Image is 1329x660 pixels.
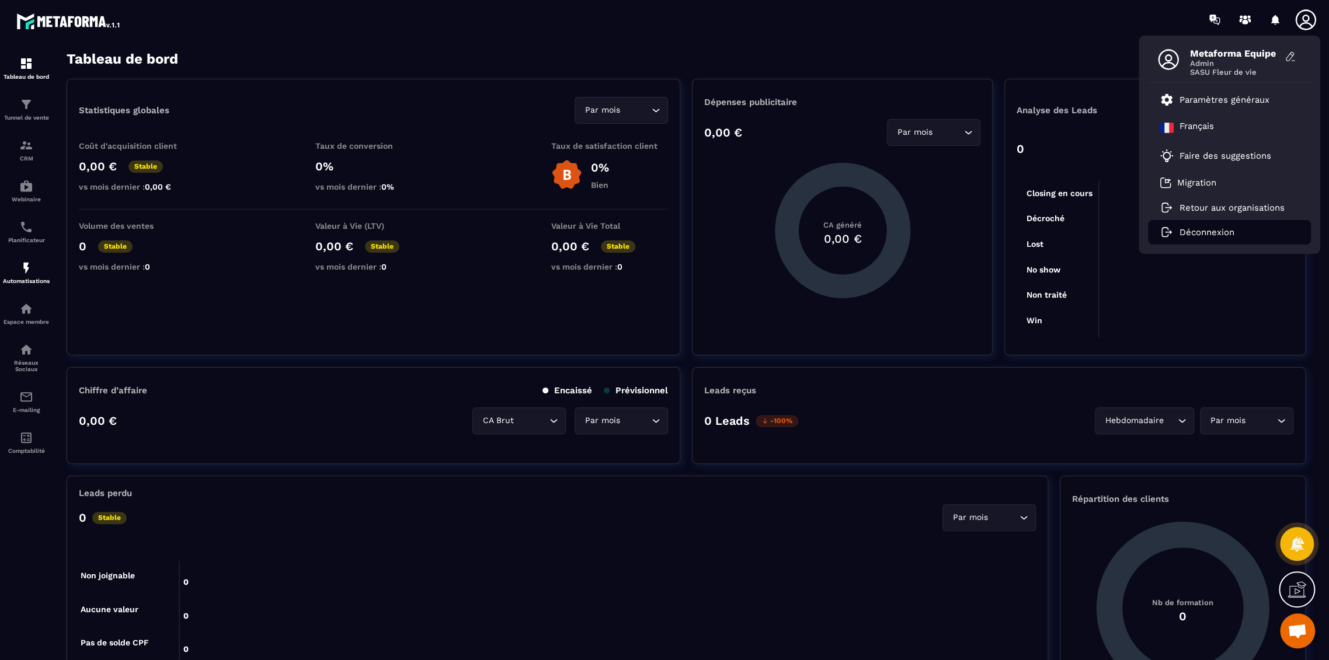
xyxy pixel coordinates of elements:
p: Chiffre d’affaire [79,385,147,396]
p: E-mailing [3,407,50,413]
p: Bien [591,180,609,190]
p: Français [1180,121,1214,135]
div: Search for option [575,97,668,124]
p: Tableau de bord [3,74,50,80]
p: 0,00 € [79,159,117,173]
p: Valeur à Vie Total [551,221,668,231]
span: Par mois [1208,414,1248,427]
p: CRM [3,155,50,162]
p: Volume des ventes [79,221,196,231]
span: Par mois [582,414,622,427]
a: formationformationCRM [3,130,50,170]
span: 0 [145,262,150,271]
p: 0,00 € [315,239,353,253]
span: 0 [381,262,387,271]
input: Search for option [622,104,649,117]
a: emailemailE-mailing [3,381,50,422]
p: 0 [79,511,86,525]
input: Search for option [935,126,961,139]
p: Stable [601,240,635,253]
tspan: Non traité [1026,290,1066,299]
p: 0 Leads [704,414,750,428]
tspan: Win [1026,316,1042,325]
span: Hebdomadaire [1102,414,1166,427]
p: Leads perdu [79,488,132,498]
span: Par mois [950,511,990,524]
p: 0 [1017,142,1024,156]
p: 0,00 € [551,239,589,253]
img: accountant [19,431,33,445]
p: Taux de conversion [315,141,432,151]
tspan: Lost [1026,239,1043,249]
img: social-network [19,343,33,357]
p: Leads reçus [704,385,756,396]
p: Stable [128,160,163,173]
tspan: Décroché [1026,214,1064,223]
p: Stable [98,240,133,253]
p: Stable [365,240,399,253]
div: Search for option [472,407,566,434]
img: scheduler [19,220,33,234]
p: vs mois dernier : [79,182,196,191]
span: 0,00 € [145,182,171,191]
div: Search for option [1200,407,1293,434]
a: Retour aux organisations [1160,202,1285,213]
p: vs mois dernier : [551,262,668,271]
h3: Tableau de bord [67,51,178,67]
p: Planificateur [3,237,50,243]
p: Retour aux organisations [1180,202,1285,213]
p: Paramètres généraux [1180,95,1269,105]
a: accountantaccountantComptabilité [3,422,50,463]
div: Search for option [887,119,980,146]
p: vs mois dernier : [315,182,432,191]
img: b-badge-o.b3b20ee6.svg [551,159,582,190]
div: Search for option [1095,407,1194,434]
a: schedulerschedulerPlanificateur [3,211,50,252]
a: automationsautomationsWebinaire [3,170,50,211]
p: Déconnexion [1180,227,1234,238]
img: email [19,390,33,404]
img: formation [19,138,33,152]
p: Encaissé [542,385,592,396]
p: Faire des suggestions [1180,151,1271,161]
p: Répartition des clients [1072,494,1293,504]
p: Tunnel de vente [3,114,50,121]
p: Migration [1177,177,1216,188]
span: 0% [381,182,394,191]
a: Mở cuộc trò chuyện [1280,613,1315,648]
p: Dépenses publicitaire [704,97,980,107]
p: 0% [591,160,609,174]
div: Search for option [575,407,668,434]
input: Search for option [516,414,547,427]
p: vs mois dernier : [315,262,432,271]
a: automationsautomationsEspace membre [3,293,50,334]
img: formation [19,97,33,111]
p: Comptabilité [3,448,50,454]
p: Espace membre [3,319,50,325]
p: Coût d'acquisition client [79,141,196,151]
p: -100% [756,415,798,427]
img: formation [19,57,33,71]
p: Analyse des Leads [1017,105,1155,116]
input: Search for option [1248,414,1274,427]
p: Webinaire [3,196,50,202]
a: Migration [1160,177,1216,188]
a: formationformationTunnel de vente [3,89,50,130]
tspan: Closing en cours [1026,188,1092,198]
p: Prévisionnel [604,385,668,396]
span: Admin [1190,59,1278,68]
img: logo [16,11,121,32]
input: Search for option [1166,414,1175,427]
a: social-networksocial-networkRéseaux Sociaux [3,334,50,381]
a: Paramètres généraux [1160,93,1269,107]
span: 0 [617,262,622,271]
p: Statistiques globales [79,105,169,116]
span: Metaforma Equipe [1190,48,1278,59]
p: 0 [79,239,86,253]
p: 0,00 € [79,414,117,428]
p: Automatisations [3,278,50,284]
p: Taux de satisfaction client [551,141,668,151]
img: automations [19,302,33,316]
p: vs mois dernier : [79,262,196,271]
span: SASU Fleur de vie [1190,68,1278,76]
